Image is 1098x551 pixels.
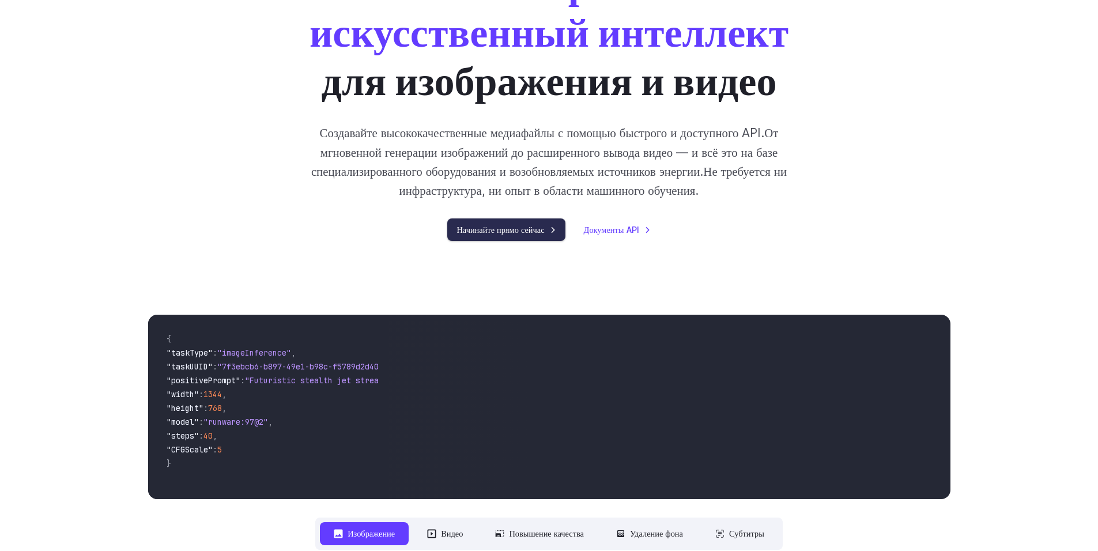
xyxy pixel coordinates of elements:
[208,403,222,413] span: 768
[729,527,764,540] ya-tr-span: Субтитры
[268,417,273,427] span: ,
[203,389,222,399] span: 1344
[222,403,227,413] span: ,
[203,403,208,413] span: :
[441,527,463,540] ya-tr-span: Видео
[167,444,213,455] span: "CFGScale"
[584,223,639,236] ya-tr-span: Документы API
[509,527,584,540] ya-tr-span: Повышение качества
[217,361,393,372] span: "7f3ebcb6-b897-49e1-b98c-f5789d2d40d7"
[320,126,765,140] ya-tr-span: Создавайте высококачественные медиафайлы с помощью быстрого и доступного API.
[240,375,245,386] span: :
[167,389,199,399] span: "width"
[348,527,395,540] ya-tr-span: Изображение
[311,126,779,179] ya-tr-span: От мгновенной генерации изображений до расширенного вывода видео — и всё это на базе специализиро...
[203,431,213,441] span: 40
[584,223,651,236] a: Документы API
[167,334,171,344] span: {
[199,417,203,427] span: :
[213,361,217,372] span: :
[447,218,565,241] a: Начинайте прямо сейчас
[167,458,171,469] span: }
[322,56,777,105] ya-tr-span: для изображения и видео
[167,403,203,413] span: "height"
[199,431,203,441] span: :
[213,444,217,455] span: :
[167,375,240,386] span: "positivePrompt"
[245,375,665,386] span: "Futuristic stealth jet streaking through a neon-lit cityscape with glowing purple exhaust"
[630,527,683,540] ya-tr-span: Удаление фона
[199,389,203,399] span: :
[222,389,227,399] span: ,
[213,348,217,358] span: :
[213,431,217,441] span: ,
[217,348,291,358] span: "imageInference"
[167,361,213,372] span: "taskUUID"
[217,444,222,455] span: 5
[167,431,199,441] span: "steps"
[167,348,213,358] span: "taskType"
[291,348,296,358] span: ,
[456,223,544,236] ya-tr-span: Начинайте прямо сейчас
[167,417,199,427] span: "model"
[203,417,268,427] span: "runware:97@2"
